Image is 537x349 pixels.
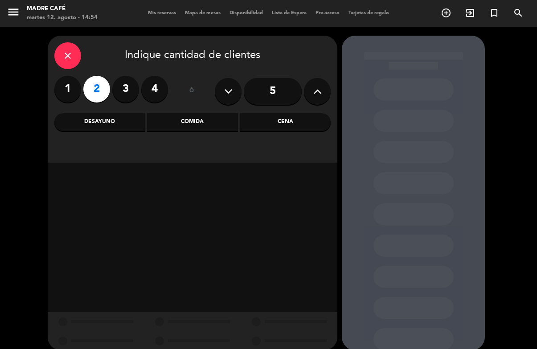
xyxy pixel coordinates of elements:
[7,5,20,22] button: menu
[465,8,476,18] i: exit_to_app
[489,8,500,18] i: turned_in_not
[54,76,81,103] label: 1
[147,113,238,131] div: Comida
[506,5,530,21] span: BUSCAR
[344,11,394,16] span: Tarjetas de regalo
[143,11,180,16] span: Mis reservas
[83,76,110,103] label: 2
[513,8,524,18] i: search
[141,76,168,103] label: 4
[482,5,506,21] span: Reserva especial
[225,11,267,16] span: Disponibilidad
[434,5,458,21] span: RESERVAR MESA
[54,42,331,69] div: Indique cantidad de clientes
[7,5,20,19] i: menu
[62,50,73,61] i: close
[27,13,98,22] div: martes 12. agosto - 14:54
[27,4,98,13] div: Madre Café
[240,113,331,131] div: Cena
[458,5,482,21] span: WALK IN
[54,113,145,131] div: Desayuno
[441,8,451,18] i: add_circle_outline
[267,11,311,16] span: Lista de Espera
[177,76,206,107] div: ó
[112,76,139,103] label: 3
[311,11,344,16] span: Pre-acceso
[180,11,225,16] span: Mapa de mesas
